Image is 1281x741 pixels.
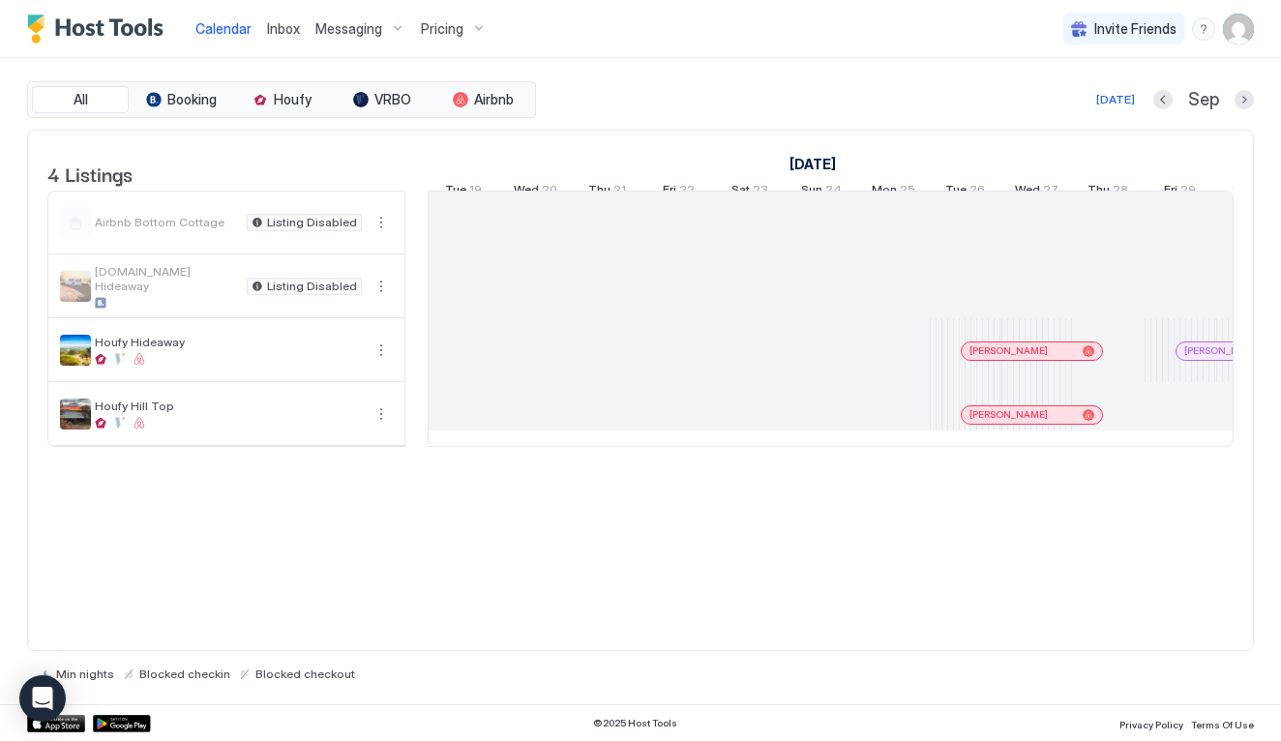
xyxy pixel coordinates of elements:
a: August 28, 2025 [1083,178,1133,206]
button: Previous month [1153,90,1173,109]
span: Min nights [56,667,114,681]
span: Sep [1188,89,1219,111]
a: August 22, 2025 [658,178,700,206]
span: Sun [801,182,822,202]
div: Open Intercom Messenger [19,675,66,722]
span: 19 [469,182,482,202]
a: August 20, 2025 [509,178,562,206]
a: Google Play Store [93,715,151,732]
a: App Store [27,715,85,732]
span: Blocked checkin [139,667,230,681]
div: [DATE] [1096,91,1135,108]
span: Pricing [421,20,463,38]
button: Next month [1235,90,1254,109]
a: August 19, 2025 [785,150,841,178]
a: August 24, 2025 [796,178,847,206]
button: More options [370,402,393,426]
div: menu [370,402,393,426]
span: Houfy [274,91,312,108]
span: Invite Friends [1094,20,1177,38]
a: August 26, 2025 [940,178,990,206]
span: Calendar [195,20,252,37]
button: All [32,86,129,113]
button: More options [370,339,393,362]
span: Wed [514,182,539,202]
a: August 30, 2025 [1228,178,1274,206]
span: Houfy Hill Top [95,399,362,413]
a: August 19, 2025 [440,178,487,206]
span: 21 [613,182,626,202]
span: [PERSON_NAME] [1184,344,1263,357]
div: tab-group [27,81,536,118]
span: 29 [1180,182,1196,202]
button: [DATE] [1093,88,1138,111]
button: More options [370,275,393,298]
span: Fri [663,182,676,202]
span: Thu [1087,182,1110,202]
span: 20 [542,182,557,202]
button: Airbnb [434,86,531,113]
span: Airbnb [474,91,514,108]
span: Wed [1015,182,1040,202]
span: 26 [969,182,985,202]
a: August 23, 2025 [727,178,773,206]
span: Sat [731,182,750,202]
span: [DOMAIN_NAME] Hideaway [95,264,239,293]
span: 25 [900,182,915,202]
span: Tue [445,182,466,202]
span: Privacy Policy [1119,719,1183,730]
span: © 2025 Host Tools [593,717,677,729]
span: Inbox [267,20,300,37]
div: listing image [60,335,91,366]
span: Terms Of Use [1191,719,1254,730]
button: Booking [133,86,229,113]
span: Fri [1164,182,1177,202]
span: All [74,91,88,108]
span: [PERSON_NAME] [969,344,1048,357]
span: Houfy Hideaway [95,335,362,349]
span: 24 [825,182,842,202]
span: Airbnb Bottom Cottage [95,215,239,229]
a: Terms Of Use [1191,713,1254,733]
a: Privacy Policy [1119,713,1183,733]
span: 27 [1043,182,1058,202]
a: August 21, 2025 [583,178,631,206]
a: August 27, 2025 [1010,178,1063,206]
span: [PERSON_NAME] [969,408,1048,421]
button: VRBO [334,86,431,113]
button: More options [370,211,393,234]
span: 23 [753,182,768,202]
div: menu [370,275,393,298]
span: 22 [679,182,695,202]
span: Thu [588,182,611,202]
span: 4 Listings [47,159,133,188]
span: Sat [1233,182,1251,202]
span: 28 [1113,182,1128,202]
span: Blocked checkout [255,667,355,681]
button: Houfy [233,86,330,113]
div: User profile [1223,14,1254,44]
span: Booking [167,91,217,108]
a: Inbox [267,18,300,39]
span: Tue [945,182,967,202]
a: Calendar [195,18,252,39]
a: August 25, 2025 [867,178,920,206]
a: August 29, 2025 [1159,178,1201,206]
span: VRBO [374,91,411,108]
div: menu [370,339,393,362]
div: listing image [60,271,91,302]
div: menu [1192,17,1215,41]
a: Host Tools Logo [27,15,172,44]
div: listing image [60,399,91,430]
span: Messaging [315,20,382,38]
div: menu [370,211,393,234]
span: Mon [872,182,897,202]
